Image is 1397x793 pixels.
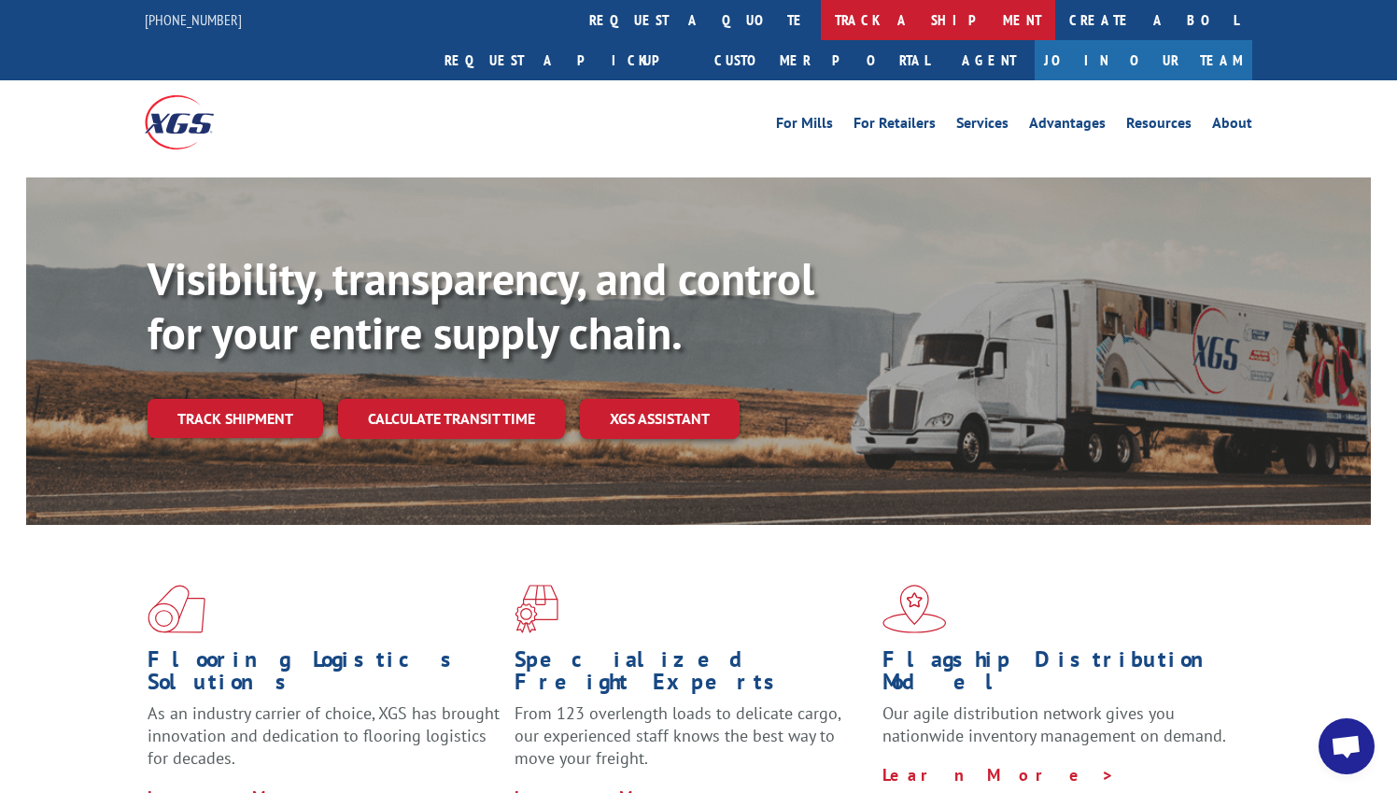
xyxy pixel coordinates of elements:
p: From 123 overlength loads to delicate cargo, our experienced staff knows the best way to move you... [515,702,868,786]
a: Customer Portal [700,40,943,80]
div: Open chat [1319,718,1375,774]
span: As an industry carrier of choice, XGS has brought innovation and dedication to flooring logistics... [148,702,500,769]
img: xgs-icon-total-supply-chain-intelligence-red [148,585,205,633]
a: For Mills [776,116,833,136]
span: Our agile distribution network gives you nationwide inventory management on demand. [882,702,1226,746]
a: For Retailers [854,116,936,136]
a: Agent [943,40,1035,80]
img: xgs-icon-flagship-distribution-model-red [882,585,947,633]
a: [PHONE_NUMBER] [145,10,242,29]
a: Advantages [1029,116,1106,136]
a: Resources [1126,116,1192,136]
a: Track shipment [148,399,323,438]
a: About [1212,116,1252,136]
a: Services [956,116,1009,136]
h1: Specialized Freight Experts [515,648,868,702]
h1: Flooring Logistics Solutions [148,648,501,702]
b: Visibility, transparency, and control for your entire supply chain. [148,249,814,361]
img: xgs-icon-focused-on-flooring-red [515,585,558,633]
h1: Flagship Distribution Model [882,648,1235,702]
a: XGS ASSISTANT [580,399,740,439]
a: Learn More > [882,764,1115,786]
a: Join Our Team [1035,40,1252,80]
a: Calculate transit time [338,399,565,439]
a: Request a pickup [430,40,700,80]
